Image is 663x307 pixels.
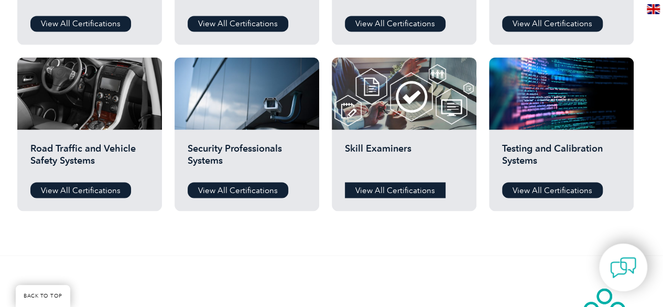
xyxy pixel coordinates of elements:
a: View All Certifications [188,182,288,198]
a: View All Certifications [30,16,131,31]
a: View All Certifications [502,182,603,198]
a: View All Certifications [345,16,445,31]
a: BACK TO TOP [16,285,70,307]
h2: Security Professionals Systems [188,143,306,174]
a: View All Certifications [188,16,288,31]
img: contact-chat.png [610,255,636,281]
h2: Road Traffic and Vehicle Safety Systems [30,143,149,174]
a: View All Certifications [502,16,603,31]
h2: Testing and Calibration Systems [502,143,621,174]
h2: Skill Examiners [345,143,463,174]
a: View All Certifications [30,182,131,198]
img: en [647,4,660,14]
a: View All Certifications [345,182,445,198]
